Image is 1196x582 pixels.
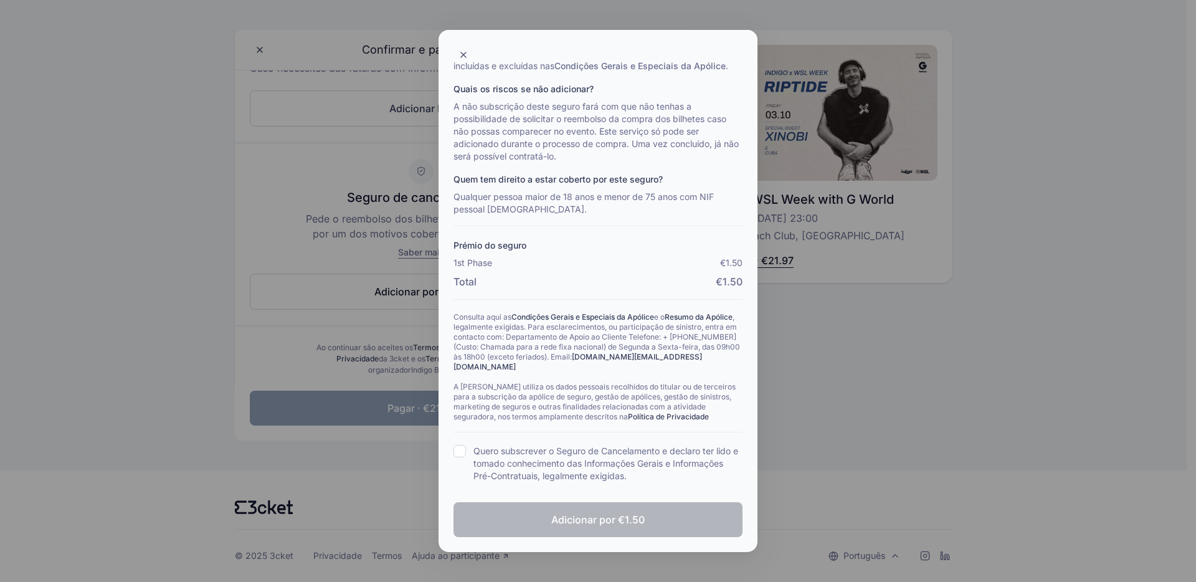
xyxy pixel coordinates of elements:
p: Quais os riscos se não adicionar? [453,82,743,95]
a: [DOMAIN_NAME][EMAIL_ADDRESS][DOMAIN_NAME] [453,352,702,371]
a: Condições Gerais e Especiais da Apólice [554,60,726,71]
p: A não subscrição deste seguro fará com que não tenhas a possibilidade de solicitar o reembolso da... [453,100,743,163]
a: Política de Privacidade [628,412,709,421]
p: Prémio do seguro [453,239,743,252]
button: Adicionar por €1.50 [453,502,743,537]
p: Quem tem direito a estar coberto por este seguro? [453,173,743,186]
div: €1.50 [720,257,743,269]
span: Total [453,274,477,289]
p: Qualquer pessoa maior de 18 anos e menor de 75 anos com NIF pessoal [DEMOGRAPHIC_DATA]. [453,191,743,216]
label: Quero subscrever o Seguro de Cancelamento e declaro ter lido e tomado conhecimento das Informaçõe... [473,445,743,482]
p: A [PERSON_NAME] utiliza os dados pessoais recolhidos do titular ou de terceiros para a subscrição... [453,382,743,422]
p: 1st Phase [453,257,492,269]
span: Adicionar por €1.50 [551,512,645,527]
span: €1.50 [716,274,743,289]
a: Resumo da Apólice [665,312,733,322]
p: Consulta aqui as e o , legalmente exigidas. Para esclarecimentos, ou participação de sinistro, en... [453,312,743,372]
a: Condições Gerais e Especiais da Apólice [511,312,654,322]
